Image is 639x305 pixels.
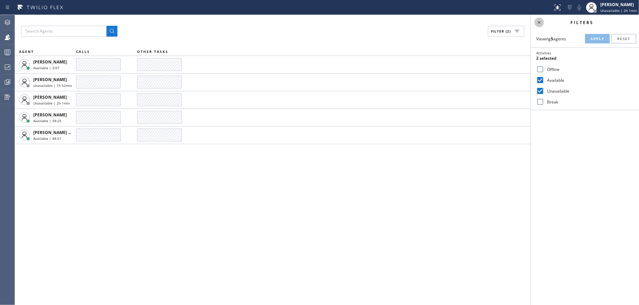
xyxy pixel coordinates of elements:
button: Filter (2) [488,26,524,37]
span: Available | 3:07 [33,65,59,70]
span: Filter (2) [491,29,511,34]
strong: 5 [551,36,553,42]
span: Available | 39:25 [33,118,61,123]
span: [PERSON_NAME] [33,94,67,100]
span: Unavailable | 2h 1min [600,8,637,13]
span: Viewing agents [536,36,566,42]
span: CALLS [76,49,90,54]
span: OTHER TASKS [137,49,168,54]
button: Mute [575,3,584,12]
button: Apply [585,34,610,43]
label: Break [544,99,634,105]
span: Available | 48:51 [33,136,61,141]
label: Offline [544,66,634,72]
span: Apply [590,36,604,41]
span: AGENT [19,49,34,54]
span: [PERSON_NAME] Guingos [33,130,84,135]
span: Reset [617,36,631,41]
span: [PERSON_NAME] [33,59,67,65]
div: [PERSON_NAME] [600,2,637,7]
span: Unavailable | 1h 52min [33,83,72,88]
div: Activities [536,51,634,55]
button: Reset [612,34,636,43]
span: 2 selected [536,55,557,61]
label: Unavailable [544,88,634,94]
span: Unavailable | 2h 1min [33,101,70,106]
input: Search Agents [21,26,107,37]
span: [PERSON_NAME] [33,112,67,118]
span: Filters [571,20,594,25]
label: Available [544,77,634,83]
span: [PERSON_NAME] [33,77,67,82]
